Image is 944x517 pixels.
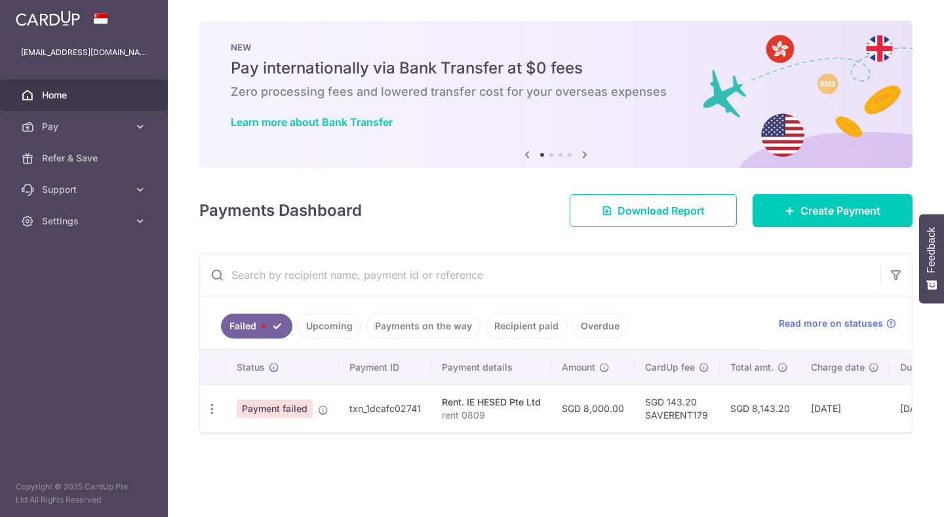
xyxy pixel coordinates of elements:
span: CardUp fee [645,361,695,374]
input: Search by recipient name, payment id or reference [200,254,880,296]
span: Status [237,361,265,374]
a: Read more on statuses [779,317,896,330]
a: Payments on the way [366,314,481,339]
span: Amount [562,361,595,374]
span: Settings [42,215,128,228]
a: Upcoming [298,314,361,339]
span: Refer & Save [42,152,128,165]
span: Pay [42,120,128,133]
span: Total amt. [730,361,774,374]
a: Failed [221,314,292,339]
td: [DATE] [800,384,890,432]
td: txn_1dcafc02741 [339,384,431,432]
td: SGD 8,143.20 [720,384,800,432]
span: Download Report [618,203,705,218]
a: Recipient paid [486,314,567,339]
a: Overdue [572,314,628,339]
a: Create Payment [753,194,913,227]
img: Bank transfer banner [199,21,913,168]
span: Feedback [926,227,937,273]
p: [EMAIL_ADDRESS][DOMAIN_NAME] [21,46,147,59]
span: Support [42,183,128,196]
img: CardUp [16,10,80,26]
td: SGD 8,000.00 [551,384,635,432]
button: Feedback - Show survey [919,214,944,303]
span: Read more on statuses [779,317,883,330]
span: Charge date [811,361,865,374]
span: Due date [900,361,939,374]
h4: Payments Dashboard [199,199,362,222]
th: Payment ID [339,350,431,384]
span: Payment failed [237,400,313,418]
p: rent 0809 [442,409,541,422]
a: Learn more about Bank Transfer [231,115,393,129]
a: Download Report [570,194,737,227]
h5: Pay internationally via Bank Transfer at $0 fees [231,58,881,79]
p: NEW [231,42,881,52]
div: Rent. IE HESED Pte Ltd [442,396,541,409]
h6: Zero processing fees and lowered transfer cost for your overseas expenses [231,84,881,100]
span: Home [42,89,128,102]
th: Payment details [431,350,551,384]
td: SGD 143.20 SAVERENT179 [635,384,720,432]
span: Create Payment [800,203,880,218]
